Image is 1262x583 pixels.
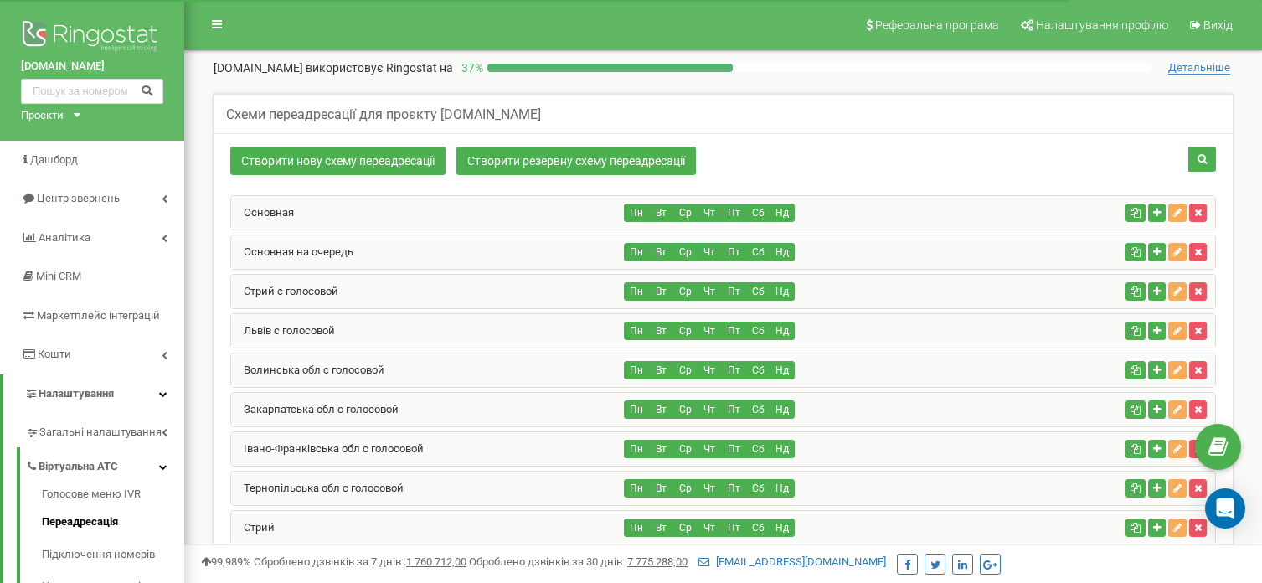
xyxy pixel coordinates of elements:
button: Чт [697,440,722,458]
a: Стрий с голосовой [231,285,338,297]
button: Сб [745,519,770,537]
button: Сб [745,243,770,261]
span: Детальніше [1168,61,1230,75]
span: Віртуальна АТС [39,459,118,475]
button: Пн [624,440,649,458]
span: Загальні налаштування [39,425,162,441]
button: Ср [672,204,698,222]
button: Ср [672,282,698,301]
span: Аналiтика [39,231,90,244]
u: 7 775 288,00 [627,555,688,568]
button: Сб [745,400,770,419]
p: 37 % [453,59,487,76]
a: Івано-Франківська обл с голосовой [231,442,424,455]
button: Нд [770,440,795,458]
button: Нд [770,282,795,301]
a: Основная на очередь [231,245,353,258]
div: Open Intercom Messenger [1205,488,1245,529]
a: Стрий [231,521,275,534]
button: Пн [624,204,649,222]
button: Чт [697,282,722,301]
a: Налаштування [3,374,184,414]
input: Пошук за номером [21,79,163,104]
span: Вихід [1203,18,1233,32]
a: Основная [231,206,294,219]
button: Пн [624,322,649,340]
a: Загальні налаштування [25,413,184,447]
button: Вт [648,479,673,498]
button: Вт [648,440,673,458]
span: Оброблено дзвінків за 7 днів : [254,555,466,568]
button: Пн [624,361,649,379]
h5: Схеми переадресації для проєкту [DOMAIN_NAME] [226,107,541,122]
button: Сб [745,204,770,222]
button: Чт [697,243,722,261]
span: 99,989% [201,555,251,568]
button: Вт [648,400,673,419]
button: Пн [624,282,649,301]
span: Кошти [38,348,71,360]
button: Нд [770,204,795,222]
a: Створити резервну схему переадресації [456,147,696,175]
button: Пн [624,400,649,419]
button: Нд [770,243,795,261]
span: Центр звернень [37,192,120,204]
a: Голосове меню IVR [42,487,184,507]
button: Пн [624,479,649,498]
button: Нд [770,361,795,379]
button: Пт [721,440,746,458]
a: Створити нову схему переадресації [230,147,446,175]
button: Пт [721,322,746,340]
button: Ср [672,519,698,537]
button: Чт [697,519,722,537]
button: Вт [648,243,673,261]
button: Вт [648,519,673,537]
span: Mini CRM [36,270,81,282]
button: Сб [745,322,770,340]
span: Налаштування профілю [1036,18,1168,32]
button: Чт [697,479,722,498]
button: Пт [721,204,746,222]
button: Вт [648,361,673,379]
a: Підключення номерів [42,539,184,571]
button: Чт [697,361,722,379]
button: Вт [648,322,673,340]
button: Пт [721,361,746,379]
a: Волинська обл с голосовой [231,364,384,376]
a: [DOMAIN_NAME] [21,59,163,75]
button: Пт [721,243,746,261]
span: Дашборд [30,153,78,166]
button: Пт [721,519,746,537]
button: Сб [745,479,770,498]
button: Пошук схеми переадресації [1188,147,1216,172]
button: Ср [672,361,698,379]
button: Пт [721,479,746,498]
button: Нд [770,322,795,340]
a: Закарпатська обл с голосовой [231,403,399,415]
img: Ringostat logo [21,17,163,59]
button: Нд [770,400,795,419]
span: Оброблено дзвінків за 30 днів : [469,555,688,568]
button: Ср [672,400,698,419]
button: Нд [770,519,795,537]
button: Пн [624,519,649,537]
button: Ср [672,440,698,458]
a: Віртуальна АТС [25,447,184,482]
a: Переадресація [42,507,184,539]
a: [EMAIL_ADDRESS][DOMAIN_NAME] [698,555,886,568]
button: Вт [648,204,673,222]
button: Сб [745,282,770,301]
button: Ср [672,243,698,261]
button: Чт [697,204,722,222]
a: Тернопільська обл с голосовой [231,482,404,494]
span: Налаштування [39,387,114,400]
button: Пт [721,282,746,301]
span: використовує Ringostat на [306,61,453,75]
a: Львів с голосовой [231,324,335,337]
span: Реферальна програма [875,18,999,32]
button: Пн [624,243,649,261]
u: 1 760 712,00 [406,555,466,568]
span: Маркетплейс інтеграцій [37,309,160,322]
button: Сб [745,361,770,379]
button: Чт [697,400,722,419]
